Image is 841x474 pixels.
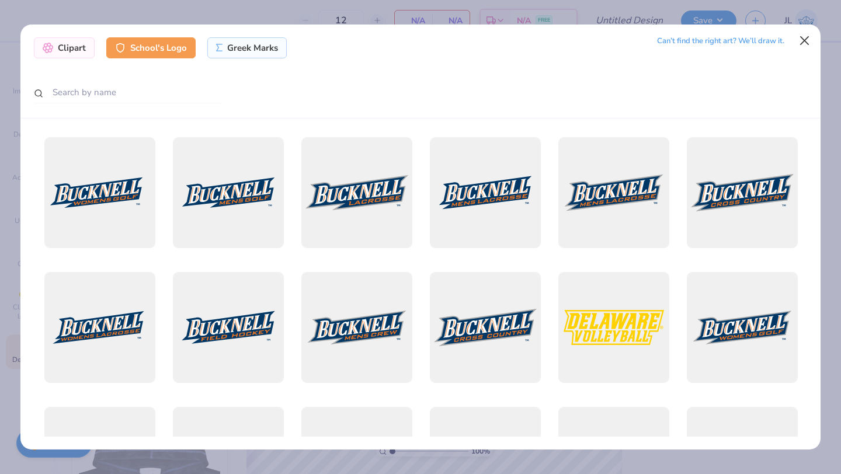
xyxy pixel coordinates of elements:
div: Can’t find the right art? We’ll draw it. [657,31,784,51]
input: Search by name [34,82,221,103]
div: Clipart [34,37,95,58]
div: Greek Marks [207,37,287,58]
div: School's Logo [106,37,196,58]
button: Close [794,29,816,51]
